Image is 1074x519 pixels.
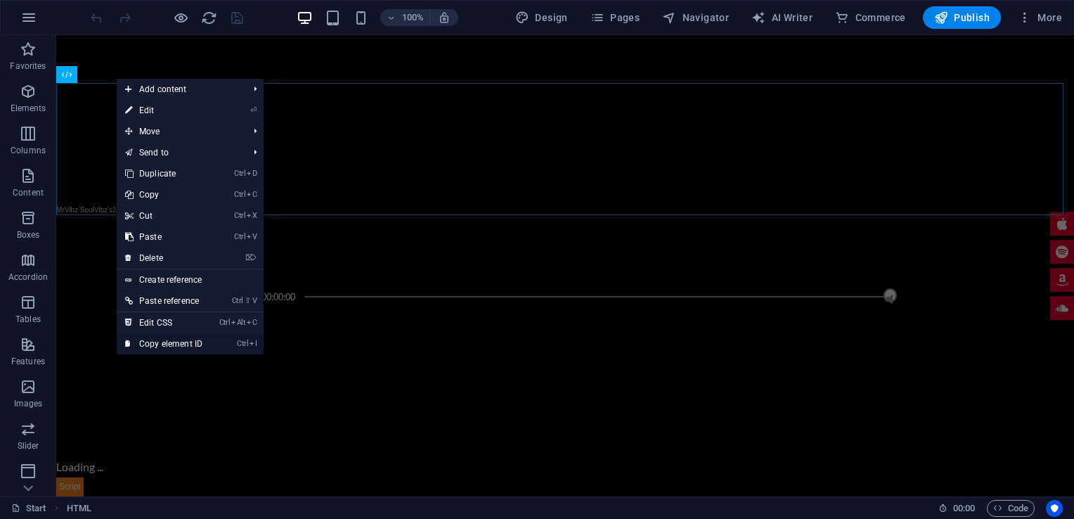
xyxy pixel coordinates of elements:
[829,6,912,29] button: Commerce
[380,9,430,26] button: 100%
[117,184,211,205] a: CtrlCCopy
[11,103,46,114] p: Elements
[11,145,46,156] p: Columns
[1046,500,1063,517] button: Usercentrics
[1012,6,1068,29] button: More
[18,440,39,451] p: Slider
[201,10,217,26] i: Reload page
[117,248,211,269] a: ⌦Delete
[835,11,906,25] span: Commerce
[656,6,735,29] button: Navigator
[247,169,257,178] i: D
[438,11,451,24] i: On resize automatically adjust zoom level to fit chosen device.
[234,190,245,199] i: Ctrl
[746,6,818,29] button: AI Writer
[247,318,257,327] i: C
[247,232,257,241] i: V
[237,339,248,348] i: Ctrl
[662,11,729,25] span: Navigator
[953,500,975,517] span: 00 00
[172,9,189,26] button: Click here to leave preview mode and continue editing
[987,500,1035,517] button: Code
[117,226,211,248] a: CtrlVPaste
[67,500,91,517] nav: breadcrumb
[13,187,44,198] p: Content
[17,229,40,241] p: Boxes
[117,163,211,184] a: CtrlDDuplicate
[117,269,264,290] a: Create reference
[934,11,990,25] span: Publish
[67,500,91,517] span: Click to select. Double-click to edit
[117,79,242,100] span: Add content
[590,11,640,25] span: Pages
[200,9,217,26] button: reload
[247,211,257,220] i: X
[245,253,257,262] i: ⌦
[250,339,257,348] i: I
[963,503,965,513] span: :
[117,100,211,121] a: ⏎Edit
[11,356,45,367] p: Features
[117,333,211,354] a: CtrlICopy element ID
[234,211,245,220] i: Ctrl
[250,105,257,115] i: ⏎
[219,318,231,327] i: Ctrl
[234,232,245,241] i: Ctrl
[117,290,211,312] a: Ctrl⇧VPaste reference
[232,296,243,305] i: Ctrl
[14,398,43,409] p: Images
[585,6,645,29] button: Pages
[247,190,257,199] i: C
[938,500,976,517] h6: Session time
[252,296,257,305] i: V
[401,9,424,26] h6: 100%
[993,500,1028,517] span: Code
[117,312,211,333] a: CtrlAltCEdit CSS
[231,318,245,327] i: Alt
[245,296,251,305] i: ⇧
[510,6,574,29] button: Design
[11,500,46,517] a: Click to cancel selection. Double-click to open Pages
[923,6,1001,29] button: Publish
[117,205,211,226] a: CtrlXCut
[10,60,46,72] p: Favorites
[15,314,41,325] p: Tables
[8,271,48,283] p: Accordion
[515,11,568,25] span: Design
[1018,11,1062,25] span: More
[751,11,813,25] span: AI Writer
[117,142,242,163] a: Send to
[117,121,242,142] span: Move
[234,169,245,178] i: Ctrl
